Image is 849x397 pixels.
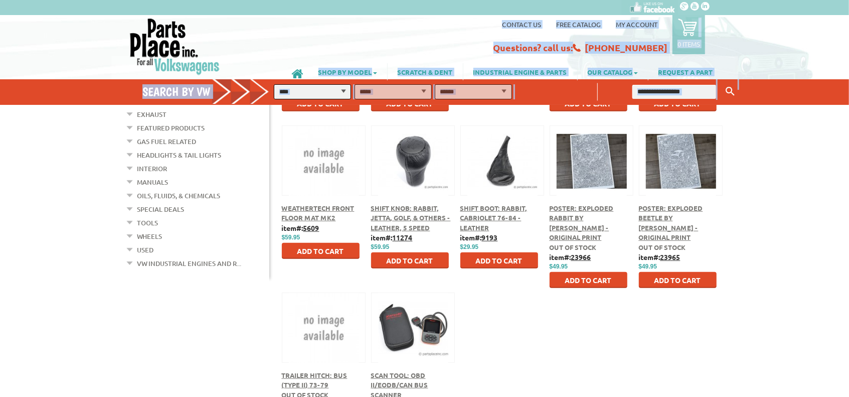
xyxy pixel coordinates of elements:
[137,149,222,162] a: Headlights & Tail Lights
[460,243,479,250] span: $29.95
[502,20,541,29] a: Contact us
[137,203,185,216] a: Special Deals
[571,252,591,261] u: 23966
[371,252,449,269] button: Add to Cart
[639,204,703,242] a: Poster: Exploded Beetle by [PERSON_NAME] - Original Print
[393,233,413,242] u: 11274
[137,243,154,256] a: Used
[137,121,205,135] a: Featured Products
[550,243,597,251] span: Out of stock
[550,263,568,270] span: $49.95
[282,243,360,259] button: Add to Cart
[282,204,355,222] a: WeatherTech Front Floor Mat MK2
[297,246,344,255] span: Add to Cart
[137,230,162,243] a: Wheels
[482,233,498,242] u: 9193
[476,256,523,265] span: Add to Cart
[142,84,280,99] h4: Search by VW
[308,63,387,80] a: SHOP BY MODEL
[460,252,538,269] button: Add to Cart
[639,263,657,270] span: $49.95
[639,252,681,261] b: item#:
[616,20,657,29] a: My Account
[672,15,705,54] a: 0 items
[371,204,451,232] a: Shift Knob: Rabbit, Jetta, Golf, & Others - Leather, 5 speed
[463,63,577,80] a: INDUSTRIAL ENGINE & PARTS
[648,63,723,80] a: REQUEST A PART
[677,40,700,48] p: 0 items
[303,223,319,232] u: 5609
[556,20,601,29] a: Free Catalog
[129,18,221,75] img: Parts Place Inc!
[578,63,648,80] a: OUR CATALOG
[388,63,463,80] a: SCRATCH & DENT
[387,256,433,265] span: Add to Cart
[137,135,197,148] a: Gas Fuel Related
[371,243,390,250] span: $59.95
[137,216,158,229] a: Tools
[460,204,528,232] a: Shift Boot: Rabbit, Cabriolet 76-84 - Leather
[282,371,348,389] a: Trailer Hitch: Bus (Type II) 73-79
[137,257,242,270] a: VW Industrial Engines and R...
[137,176,168,189] a: Manuals
[137,108,167,121] a: Exhaust
[137,189,221,202] a: Oils, Fluids, & Chemicals
[137,162,167,175] a: Interior
[639,272,717,288] button: Add to Cart
[282,223,319,232] b: item#:
[550,272,627,288] button: Add to Cart
[723,83,738,100] button: Keyword Search
[282,234,300,241] span: $59.95
[460,233,498,242] b: item#:
[654,276,701,285] span: Add to Cart
[565,276,612,285] span: Add to Cart
[660,252,681,261] u: 23965
[371,233,413,242] b: item#:
[639,243,686,251] span: Out of stock
[550,204,614,242] a: Poster: Exploded Rabbit by [PERSON_NAME] - Original Print
[550,252,591,261] b: item#:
